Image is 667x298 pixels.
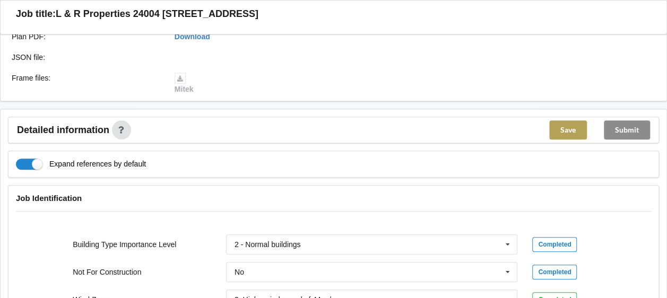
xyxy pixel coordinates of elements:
label: Not For Construction [73,268,141,276]
label: Building Type Importance Level [73,240,176,249]
a: Mitek [175,74,194,94]
a: Download [175,32,210,41]
div: Plan PDF : [4,31,167,42]
div: Completed [532,237,577,252]
div: Completed [532,265,577,279]
div: JSON file : [4,52,167,63]
div: No [235,268,244,276]
h3: Job title: [16,8,56,20]
div: Frame files : [4,73,167,95]
span: Detailed information [17,125,109,135]
h3: L & R Properties 24004 [STREET_ADDRESS] [56,8,258,20]
button: Save [549,120,587,139]
div: 2 - Normal buildings [235,241,301,248]
label: Expand references by default [16,159,146,170]
h4: Job Identification [16,193,651,203]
